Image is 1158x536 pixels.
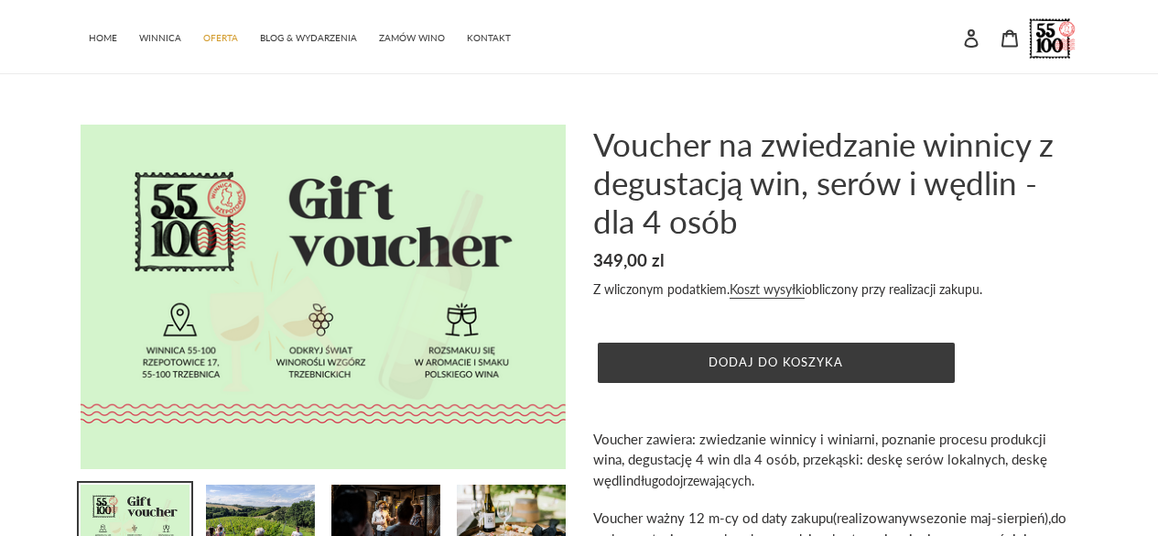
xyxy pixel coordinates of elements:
[633,473,754,488] span: długodojrzewających.
[598,343,955,383] button: Dodaj do koszyka
[139,32,181,44] span: WINNICA
[379,32,445,44] span: ZAMÓW WINO
[730,281,805,299] a: Koszt wysyłki
[203,32,238,44] span: OFERTA
[89,32,117,44] span: HOME
[593,429,1078,491] p: Voucher zawiera: zwiedzanie winnicy i winiarni, poznanie procesu produkcji wina, degustację 4 win...
[593,249,665,270] span: 349,00 zl
[370,23,454,49] a: ZAMÓW WINO
[593,509,833,526] span: Voucher ważny 12 m-cy od daty zakupu
[909,509,920,526] span: w
[80,23,126,49] a: HOME
[260,32,357,44] span: BLOG & WYDARZENIA
[81,125,566,469] img: Voucher na zwiedzanie winnicy z degustacją win, serów i wędlin - dla 4 osób
[709,355,843,369] span: Dodaj do koszyka
[251,23,366,49] a: BLOG & WYDARZENIA
[833,509,909,526] span: (realizowany
[593,125,1078,240] h1: Voucher na zwiedzanie winnicy z degustacją win, serów i wędlin - dla 4 osób
[593,279,1078,299] div: Z wliczonym podatkiem. obliczony przy realizacji zakupu.
[458,23,520,49] a: KONTAKT
[194,23,247,49] a: OFERTA
[130,23,190,49] a: WINNICA
[467,32,511,44] span: KONTAKT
